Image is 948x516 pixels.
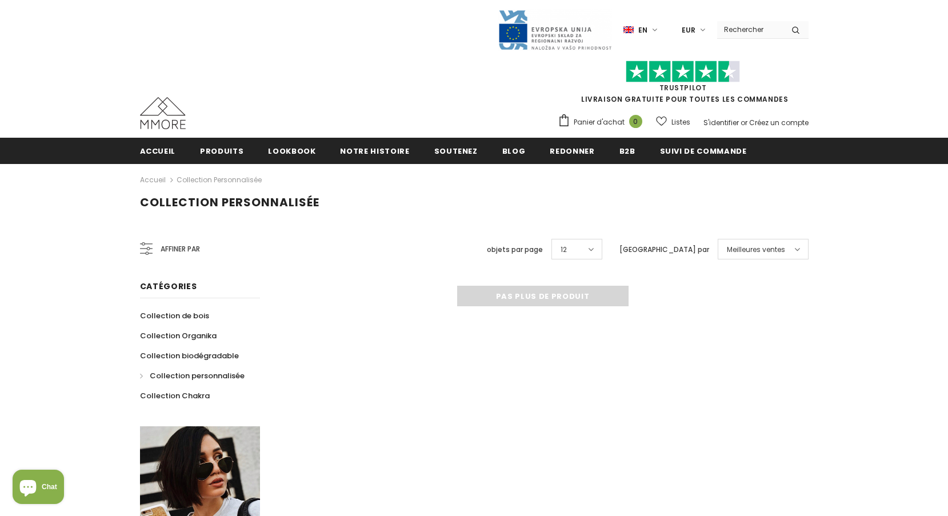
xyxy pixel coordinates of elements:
a: Notre histoire [340,138,409,163]
img: i-lang-1.png [623,25,634,35]
a: Redonner [550,138,594,163]
a: Listes [656,112,690,132]
a: S'identifier [703,118,739,127]
span: Listes [671,117,690,128]
span: Accueil [140,146,176,157]
a: Collection personnalisée [177,175,262,185]
a: Collection de bois [140,306,209,326]
span: Catégories [140,281,197,292]
a: TrustPilot [659,83,707,93]
label: [GEOGRAPHIC_DATA] par [619,244,709,255]
a: Collection Chakra [140,386,210,406]
a: B2B [619,138,635,163]
span: Suivi de commande [660,146,747,157]
span: B2B [619,146,635,157]
img: Cas MMORE [140,97,186,129]
a: Javni Razpis [498,25,612,34]
span: Collection biodégradable [140,350,239,361]
a: Lookbook [268,138,315,163]
a: Accueil [140,173,166,187]
label: objets par page [487,244,543,255]
span: Meilleures ventes [727,244,785,255]
inbox-online-store-chat: Shopify online store chat [9,470,67,507]
span: soutenez [434,146,478,157]
span: Panier d'achat [574,117,625,128]
a: Blog [502,138,526,163]
a: Produits [200,138,243,163]
a: Collection personnalisée [140,366,245,386]
a: Accueil [140,138,176,163]
span: en [638,25,647,36]
span: or [741,118,747,127]
span: Redonner [550,146,594,157]
input: Search Site [717,21,783,38]
span: Lookbook [268,146,315,157]
a: soutenez [434,138,478,163]
img: Javni Razpis [498,9,612,51]
span: 12 [561,244,567,255]
span: Collection personnalisée [150,370,245,381]
img: Faites confiance aux étoiles pilotes [626,61,740,83]
span: Affiner par [161,243,200,255]
span: Collection Chakra [140,390,210,401]
span: Collection Organika [140,330,217,341]
span: Produits [200,146,243,157]
span: Collection de bois [140,310,209,321]
span: Notre histoire [340,146,409,157]
span: Blog [502,146,526,157]
span: Collection personnalisée [140,194,319,210]
a: Collection biodégradable [140,346,239,366]
a: Créez un compte [749,118,809,127]
a: Suivi de commande [660,138,747,163]
span: LIVRAISON GRATUITE POUR TOUTES LES COMMANDES [558,66,809,104]
span: 0 [629,115,642,128]
a: Collection Organika [140,326,217,346]
span: EUR [682,25,695,36]
a: Panier d'achat 0 [558,114,648,131]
